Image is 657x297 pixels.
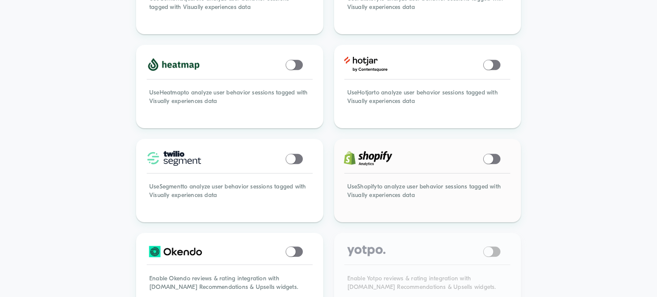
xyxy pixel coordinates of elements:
div: Use Hotjar to analyze user behavior sessions tagged with Visually experiences data [335,77,520,127]
img: Okendo [142,236,227,267]
div: Use Shopify to analyze user behavior sessions tagged with Visually experiences data [335,171,520,221]
img: hotjar [344,57,388,72]
img: segment [146,151,204,166]
div: Use Segment to analyze user behavior sessions tagged with Visually experiences data [137,171,322,221]
img: shopify [344,151,392,166]
img: heatmap [146,57,200,72]
div: Use Heatmap to analyze user behavior sessions tagged with Visually experiences data [137,77,322,127]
